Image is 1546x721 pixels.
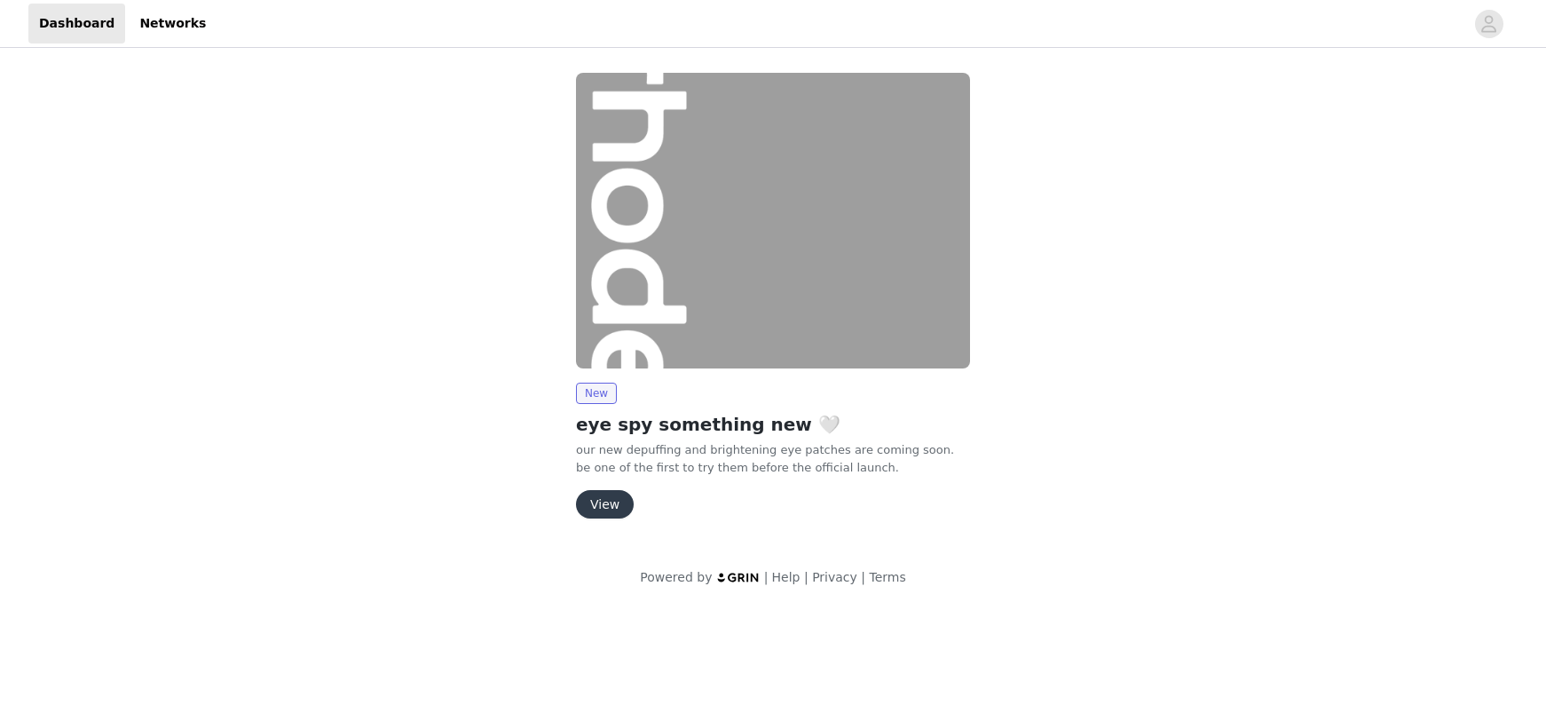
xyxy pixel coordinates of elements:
[764,570,769,584] span: |
[869,570,905,584] a: Terms
[576,441,970,476] p: our new depuffing and brightening eye patches are coming soon. be one of the first to try them be...
[28,4,125,44] a: Dashboard
[772,570,801,584] a: Help
[1480,10,1497,38] div: avatar
[576,383,617,404] span: New
[812,570,857,584] a: Privacy
[861,570,865,584] span: |
[640,570,712,584] span: Powered by
[804,570,808,584] span: |
[576,490,634,519] button: View
[716,572,761,583] img: logo
[576,411,970,438] h2: eye spy something new 🤍
[576,73,970,368] img: rhode skin
[129,4,217,44] a: Networks
[576,498,634,511] a: View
